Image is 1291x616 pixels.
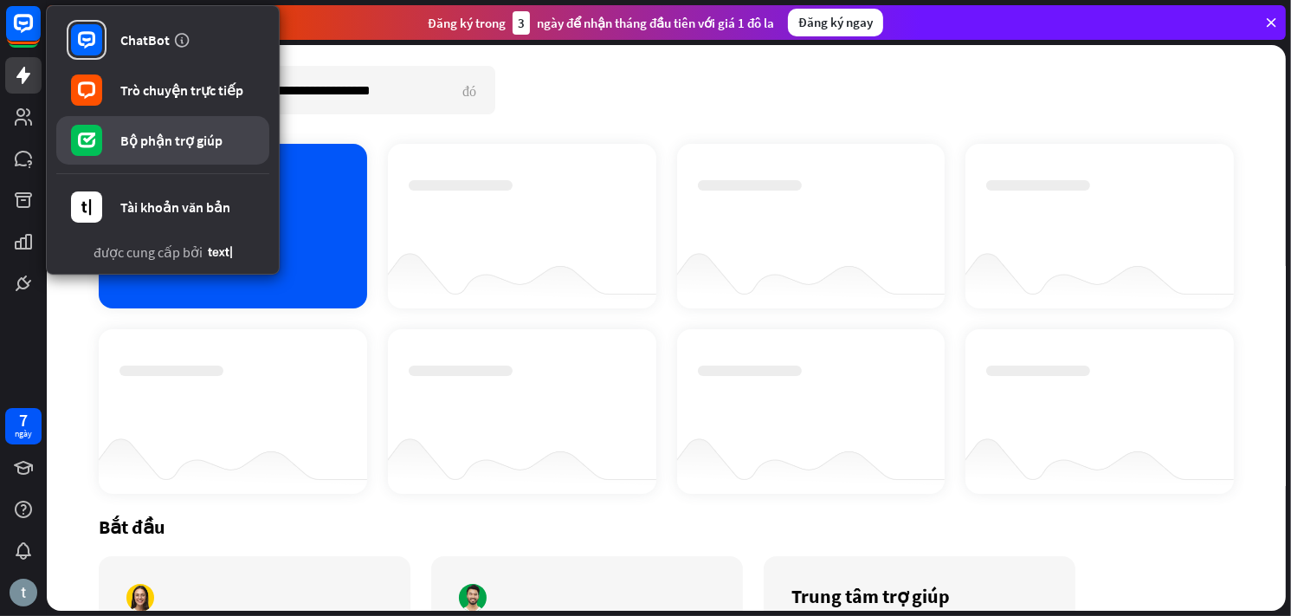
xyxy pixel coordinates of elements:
button: Mở tiện ích trò chuyện LiveChat [14,7,66,59]
font: Trung tâm trợ giúp [791,584,950,608]
img: tác giả [459,584,487,612]
font: 3 [518,15,525,31]
a: 7 ngày [5,408,42,444]
font: 7 [19,409,28,431]
font: ngày [15,428,32,439]
font: Đăng ký ngay [798,14,873,30]
font: Bắt đầu [99,515,165,539]
font: Đăng ký trong [428,15,506,31]
font: đóng [462,83,476,97]
img: tác giả [126,584,154,612]
font: ngày để nhận tháng đầu tiên với giá 1 đô la [537,15,774,31]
